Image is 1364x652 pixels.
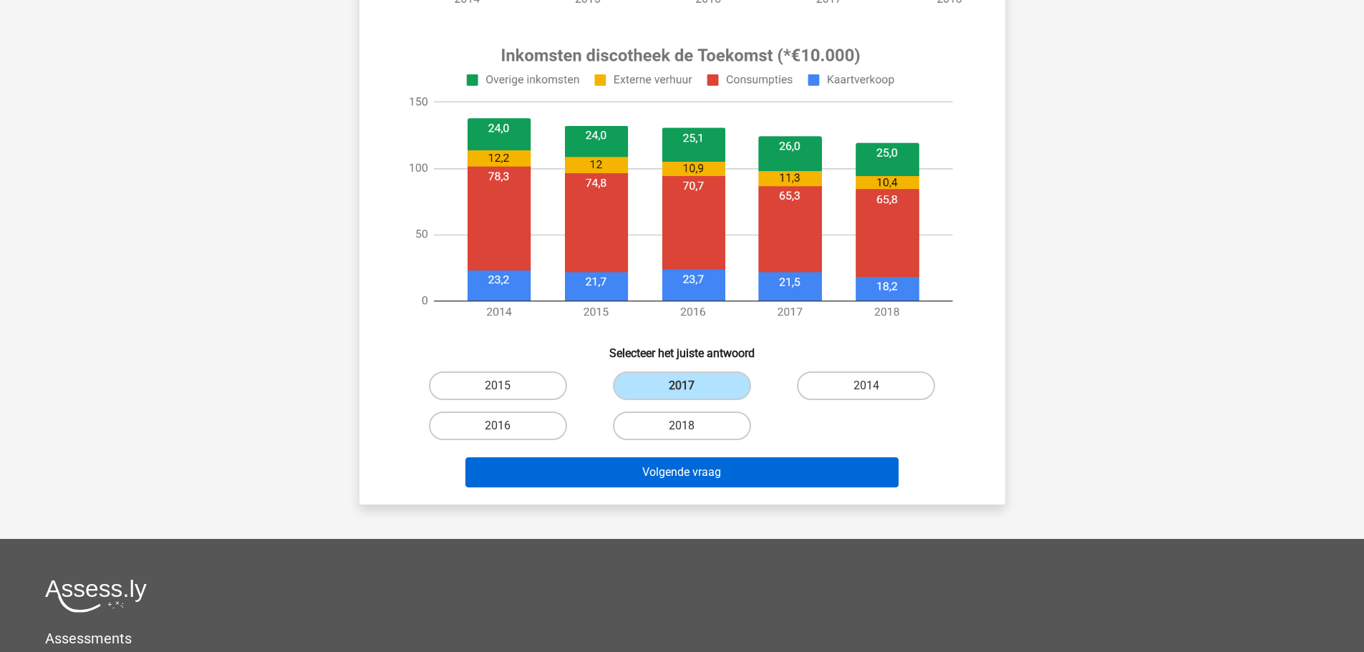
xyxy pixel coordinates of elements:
label: 2018 [613,412,751,440]
label: 2017 [613,371,751,400]
label: 2015 [429,371,567,400]
h6: Selecteer het juiste antwoord [382,335,982,360]
label: 2014 [797,371,935,400]
img: Assessly logo [45,579,147,613]
button: Volgende vraag [465,457,899,487]
label: 2016 [429,412,567,440]
h5: Assessments [45,630,1319,647]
